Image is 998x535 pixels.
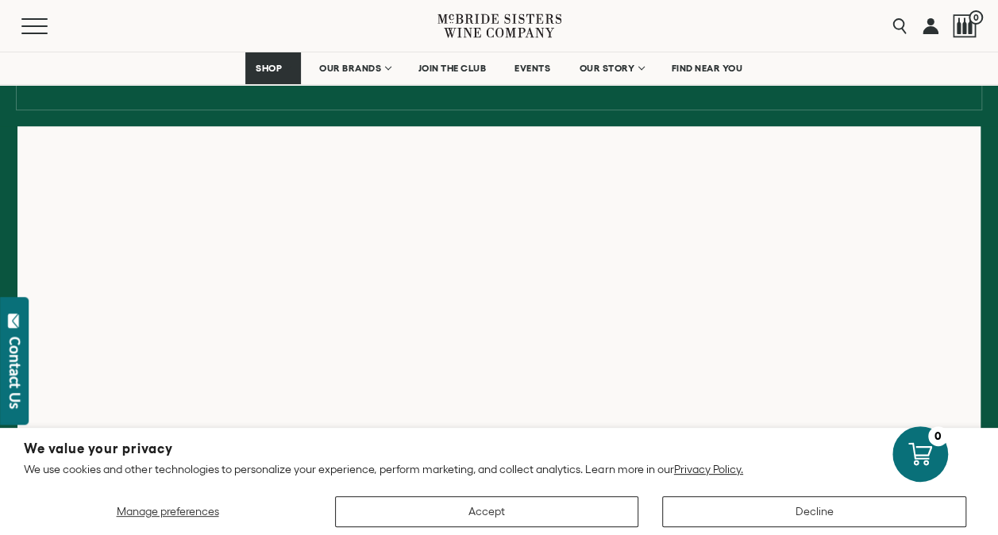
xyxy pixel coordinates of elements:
a: OUR BRANDS [309,52,400,84]
a: OUR STORY [568,52,653,84]
div: Contact Us [7,337,23,409]
span: Manage preferences [116,505,218,518]
div: 0 [928,426,948,446]
button: Decline [662,496,966,527]
span: OUR BRANDS [319,63,381,74]
a: EVENTS [504,52,561,84]
a: JOIN THE CLUB [408,52,497,84]
a: SHOP [245,52,301,84]
span: OUR STORY [579,63,634,74]
a: Privacy Policy. [674,463,743,475]
button: Mobile Menu Trigger [21,18,79,34]
p: We use cookies and other technologies to personalize your experience, perform marketing, and coll... [24,462,974,476]
span: EVENTS [514,63,550,74]
button: Accept [335,496,639,527]
span: SHOP [256,63,283,74]
span: 0 [969,10,983,25]
span: JOIN THE CLUB [418,63,487,74]
h2: We value your privacy [24,442,974,456]
button: Manage preferences [24,496,311,527]
span: FIND NEAR YOU [672,63,743,74]
a: FIND NEAR YOU [661,52,753,84]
